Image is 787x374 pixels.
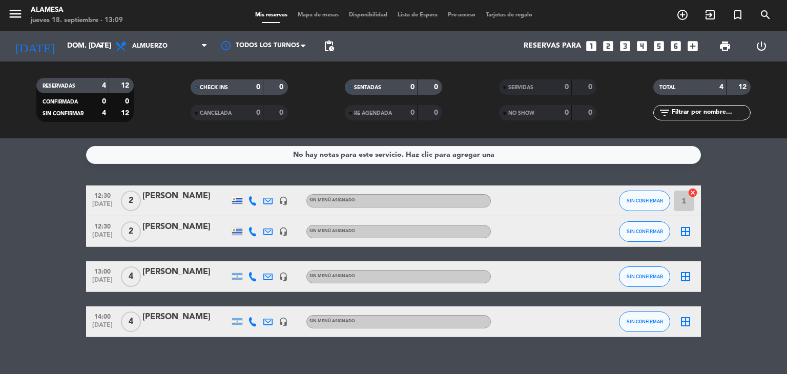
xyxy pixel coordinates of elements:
i: headset_mic [279,196,288,205]
span: 4 [121,266,141,287]
strong: 4 [102,110,106,117]
i: looks_one [585,39,598,53]
strong: 12 [738,84,749,91]
i: exit_to_app [704,9,716,21]
i: border_all [679,271,692,283]
span: SENTADAS [354,85,381,90]
i: search [759,9,772,21]
span: pending_actions [323,40,335,52]
span: Sin menú asignado [309,274,355,278]
strong: 4 [102,82,106,89]
strong: 0 [565,84,569,91]
span: SIN CONFIRMAR [627,319,663,324]
span: Tarjetas de regalo [481,12,537,18]
strong: 0 [588,84,594,91]
button: menu [8,6,23,25]
i: looks_4 [635,39,649,53]
span: RESERVADAS [43,84,75,89]
span: 4 [121,311,141,332]
span: [DATE] [90,322,115,334]
span: Mis reservas [250,12,293,18]
i: border_all [679,316,692,328]
i: arrow_drop_down [95,40,108,52]
i: headset_mic [279,272,288,281]
div: [PERSON_NAME] [142,190,230,203]
div: jueves 18. septiembre - 13:09 [31,15,123,26]
i: cancel [688,188,698,198]
strong: 0 [588,109,594,116]
i: turned_in_not [732,9,744,21]
div: LOG OUT [743,31,779,61]
i: headset_mic [279,317,288,326]
span: [DATE] [90,201,115,213]
span: Disponibilidad [344,12,392,18]
input: Filtrar por nombre... [671,107,750,118]
i: looks_5 [652,39,666,53]
button: SIN CONFIRMAR [619,221,670,242]
span: print [719,40,731,52]
span: CHECK INS [200,85,228,90]
span: SIN CONFIRMAR [627,274,663,279]
i: add_box [686,39,699,53]
span: [DATE] [90,277,115,288]
i: power_settings_new [755,40,768,52]
i: [DATE] [8,35,62,57]
span: 14:00 [90,310,115,322]
strong: 0 [256,84,260,91]
i: border_all [679,225,692,238]
i: add_circle_outline [676,9,689,21]
div: [PERSON_NAME] [142,310,230,324]
button: SIN CONFIRMAR [619,311,670,332]
span: Sin menú asignado [309,229,355,233]
strong: 0 [279,109,285,116]
strong: 0 [565,109,569,116]
span: Sin menú asignado [309,319,355,323]
strong: 4 [719,84,723,91]
strong: 0 [256,109,260,116]
span: 12:30 [90,220,115,232]
strong: 0 [102,98,106,105]
div: No hay notas para este servicio. Haz clic para agregar una [293,149,494,161]
span: Almuerzo [132,43,168,50]
i: looks_3 [618,39,632,53]
i: menu [8,6,23,22]
strong: 12 [121,82,131,89]
span: SIN CONFIRMAR [627,198,663,203]
div: Alamesa [31,5,123,15]
span: NO SHOW [508,111,534,116]
strong: 0 [434,109,440,116]
span: Sin menú asignado [309,198,355,202]
span: 12:30 [90,189,115,201]
span: [DATE] [90,232,115,243]
span: SERVIDAS [508,85,533,90]
strong: 0 [125,98,131,105]
strong: 12 [121,110,131,117]
span: CANCELADA [200,111,232,116]
div: [PERSON_NAME] [142,265,230,279]
strong: 0 [410,84,415,91]
span: Reservas para [524,42,581,50]
i: looks_6 [669,39,682,53]
span: TOTAL [659,85,675,90]
i: looks_two [602,39,615,53]
span: Mapa de mesas [293,12,344,18]
span: 2 [121,221,141,242]
div: [PERSON_NAME] [142,220,230,234]
span: 13:00 [90,265,115,277]
span: SIN CONFIRMAR [43,111,84,116]
button: SIN CONFIRMAR [619,191,670,211]
button: SIN CONFIRMAR [619,266,670,287]
strong: 0 [434,84,440,91]
span: 2 [121,191,141,211]
span: SIN CONFIRMAR [627,228,663,234]
span: Lista de Espera [392,12,443,18]
span: Pre-acceso [443,12,481,18]
span: RE AGENDADA [354,111,392,116]
i: filter_list [658,107,671,119]
span: CONFIRMADA [43,99,78,105]
strong: 0 [410,109,415,116]
strong: 0 [279,84,285,91]
i: headset_mic [279,227,288,236]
